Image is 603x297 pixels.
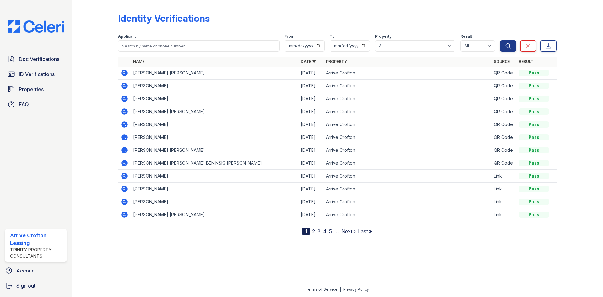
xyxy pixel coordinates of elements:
td: [DATE] [298,131,323,144]
td: [PERSON_NAME] [131,170,298,183]
div: Pass [519,108,549,115]
td: Arrive Crofton [323,157,491,170]
td: Link [491,170,516,183]
span: Account [16,267,36,274]
td: Arrive Crofton [323,92,491,105]
td: [PERSON_NAME] [PERSON_NAME] BENINSIG [PERSON_NAME] [131,157,298,170]
td: [PERSON_NAME] [131,183,298,195]
td: QR Code [491,157,516,170]
div: Pass [519,134,549,140]
a: Terms of Service [306,287,338,292]
a: 5 [329,228,332,234]
td: Arrive Crofton [323,105,491,118]
a: 4 [323,228,327,234]
span: FAQ [19,101,29,108]
a: Sign out [3,279,69,292]
td: [DATE] [298,80,323,92]
span: Sign out [16,282,35,289]
td: [DATE] [298,105,323,118]
a: Next › [341,228,356,234]
td: Arrive Crofton [323,80,491,92]
div: Pass [519,160,549,166]
td: Link [491,208,516,221]
div: 1 [302,228,310,235]
div: Pass [519,147,549,153]
a: Doc Verifications [5,53,67,65]
div: | [340,287,341,292]
td: [DATE] [298,92,323,105]
td: Link [491,183,516,195]
td: [PERSON_NAME] [131,118,298,131]
div: Identity Verifications [118,13,210,24]
div: Arrive Crofton Leasing [10,232,64,247]
a: 3 [318,228,321,234]
td: QR Code [491,105,516,118]
td: QR Code [491,118,516,131]
label: Applicant [118,34,136,39]
td: [DATE] [298,144,323,157]
td: [PERSON_NAME] [PERSON_NAME] [131,67,298,80]
td: Arrive Crofton [323,170,491,183]
label: Property [375,34,392,39]
td: Arrive Crofton [323,131,491,144]
td: Arrive Crofton [323,195,491,208]
span: Properties [19,85,44,93]
div: Pass [519,173,549,179]
td: [DATE] [298,208,323,221]
a: Date ▼ [301,59,316,64]
td: [DATE] [298,157,323,170]
a: Name [133,59,144,64]
div: Pass [519,186,549,192]
td: Arrive Crofton [323,144,491,157]
td: Arrive Crofton [323,183,491,195]
td: [DATE] [298,67,323,80]
td: Arrive Crofton [323,118,491,131]
div: Pass [519,121,549,128]
span: Doc Verifications [19,55,59,63]
td: [PERSON_NAME] [PERSON_NAME] [131,105,298,118]
label: To [330,34,335,39]
label: Result [460,34,472,39]
td: [PERSON_NAME] [131,80,298,92]
td: Arrive Crofton [323,67,491,80]
a: FAQ [5,98,67,111]
div: Pass [519,70,549,76]
td: QR Code [491,80,516,92]
td: [PERSON_NAME] [131,92,298,105]
td: [DATE] [298,118,323,131]
td: QR Code [491,92,516,105]
td: QR Code [491,67,516,80]
td: [DATE] [298,170,323,183]
td: [PERSON_NAME] [PERSON_NAME] [131,208,298,221]
td: QR Code [491,144,516,157]
a: 2 [312,228,315,234]
a: Last » [358,228,372,234]
div: Pass [519,212,549,218]
td: Link [491,195,516,208]
label: From [285,34,294,39]
td: [PERSON_NAME] [131,131,298,144]
a: Account [3,264,69,277]
input: Search by name or phone number [118,40,280,52]
a: Privacy Policy [343,287,369,292]
a: Property [326,59,347,64]
a: Result [519,59,534,64]
td: QR Code [491,131,516,144]
td: [PERSON_NAME] [PERSON_NAME] [131,144,298,157]
td: [PERSON_NAME] [131,195,298,208]
div: Pass [519,199,549,205]
td: [DATE] [298,195,323,208]
div: Pass [519,96,549,102]
a: Properties [5,83,67,96]
div: Trinity Property Consultants [10,247,64,259]
img: CE_Logo_Blue-a8612792a0a2168367f1c8372b55b34899dd931a85d93a1a3d3e32e68fde9ad4.png [3,20,69,33]
div: Pass [519,83,549,89]
a: Source [494,59,510,64]
td: Arrive Crofton [323,208,491,221]
span: ID Verifications [19,70,55,78]
td: [DATE] [298,183,323,195]
a: ID Verifications [5,68,67,80]
span: … [334,228,339,235]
